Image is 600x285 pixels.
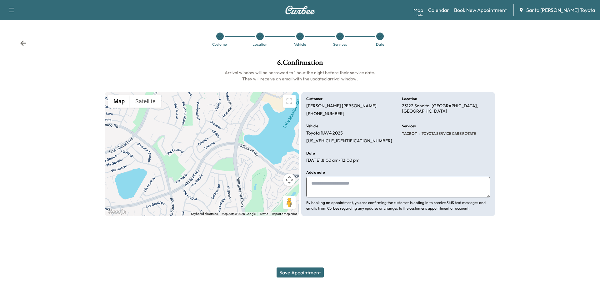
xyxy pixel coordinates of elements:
a: Report a map error [272,212,297,216]
h6: Arrival window will be narrowed to 1 hour the night before their service date. They will receive ... [105,69,495,82]
h6: Location [402,97,417,101]
h1: 6 . Confirmation [105,59,495,69]
a: MapBeta [413,6,423,14]
p: [PHONE_NUMBER] [306,111,344,117]
div: Beta [417,13,423,18]
button: Keyboard shortcuts [191,212,218,216]
h6: Vehicle [306,124,318,128]
div: Services [333,43,347,46]
div: Back [20,40,26,46]
div: Vehicle [294,43,306,46]
a: Book New Appointment [454,6,507,14]
p: 23122 Sonoita, [GEOGRAPHIC_DATA], [GEOGRAPHIC_DATA] [402,103,490,114]
div: Location [252,43,267,46]
a: Calendar [428,6,449,14]
p: By booking an appointment, you are confirming the customer is opting in to receive SMS text messa... [306,200,490,211]
button: Drag Pegman onto the map to open Street View [283,196,296,209]
p: [US_VEHICLE_IDENTIFICATION_NUMBER] [306,138,392,144]
button: Toggle fullscreen view [283,95,296,108]
div: Date [376,43,384,46]
button: Show street map [108,95,130,108]
span: - [417,130,420,137]
a: Open this area in Google Maps (opens a new window) [107,208,127,216]
span: TOYOTA SERVICE CARE ROTATE [420,131,476,136]
img: Curbee Logo [285,6,315,14]
button: Show satellite imagery [130,95,161,108]
div: Customer [212,43,228,46]
span: Santa [PERSON_NAME] Toyota [526,6,595,14]
p: Toyota RAV4 2025 [306,130,343,136]
h6: Add a note [306,170,325,174]
p: [PERSON_NAME] [PERSON_NAME] [306,103,377,109]
h6: Customer [306,97,322,101]
span: Map data ©2025 Google [222,212,256,216]
span: TACROT [402,131,417,136]
button: Save Appointment [277,267,324,277]
p: [DATE] , 8:00 am - 12:00 pm [306,158,359,163]
h6: Services [402,124,416,128]
img: Google [107,208,127,216]
button: Map camera controls [283,174,296,186]
h6: Date [306,151,315,155]
a: Terms (opens in new tab) [259,212,268,216]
